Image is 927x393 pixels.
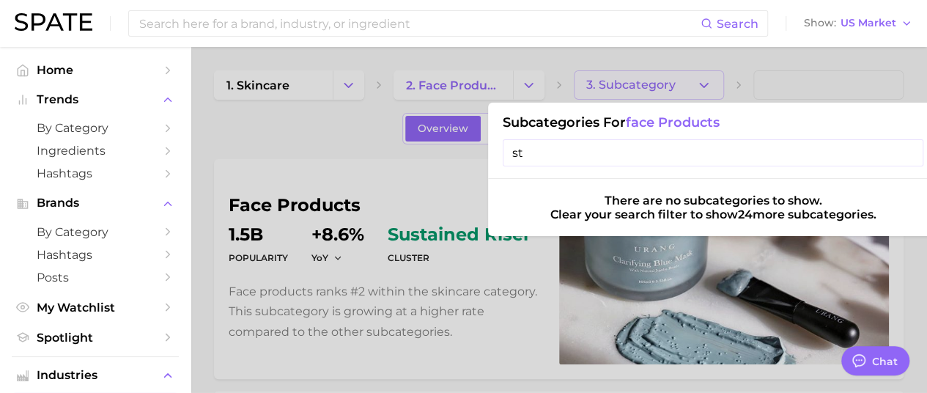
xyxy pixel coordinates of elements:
[12,221,179,243] a: by Category
[37,166,154,180] span: Hashtags
[605,194,822,207] div: There are no subcategories to show.
[717,17,758,31] span: Search
[37,93,154,106] span: Trends
[37,63,154,77] span: Home
[37,196,154,210] span: Brands
[37,225,154,239] span: by Category
[12,364,179,386] button: Industries
[503,139,923,166] input: Type here a brand, industry or ingredient
[804,19,836,27] span: Show
[12,139,179,162] a: Ingredients
[12,192,179,214] button: Brands
[138,11,701,36] input: Search here for a brand, industry, or ingredient
[37,121,154,135] span: by Category
[37,301,154,315] span: My Watchlist
[12,243,179,266] a: Hashtags
[37,331,154,345] span: Spotlight
[15,13,92,31] img: SPATE
[37,248,154,262] span: Hashtags
[12,89,179,111] button: Trends
[12,266,179,289] a: Posts
[12,162,179,185] a: Hashtags
[12,59,179,81] a: Home
[841,19,896,27] span: US Market
[37,144,154,158] span: Ingredients
[503,114,923,131] h1: Subcategories for
[800,14,916,33] button: ShowUS Market
[37,369,154,382] span: Industries
[550,207,876,221] div: Clear your search filter to show 24 more subcategories.
[12,326,179,349] a: Spotlight
[626,114,720,131] span: face products
[12,117,179,139] a: by Category
[12,296,179,319] a: My Watchlist
[37,271,154,284] span: Posts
